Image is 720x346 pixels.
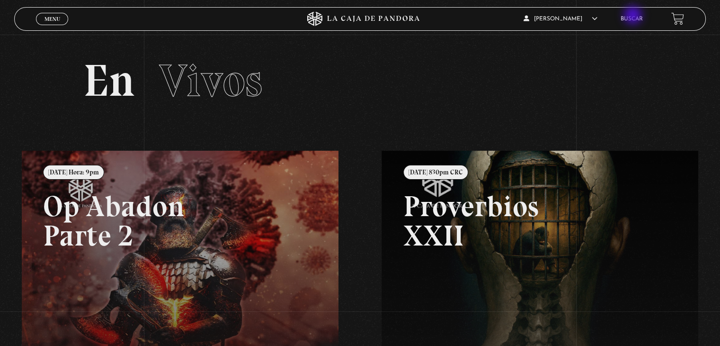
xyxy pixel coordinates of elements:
[41,24,63,30] span: Cerrar
[671,12,684,25] a: View your shopping cart
[524,16,597,22] span: [PERSON_NAME]
[159,54,262,108] span: Vivos
[44,16,60,22] span: Menu
[83,58,636,103] h2: En
[621,16,643,22] a: Buscar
